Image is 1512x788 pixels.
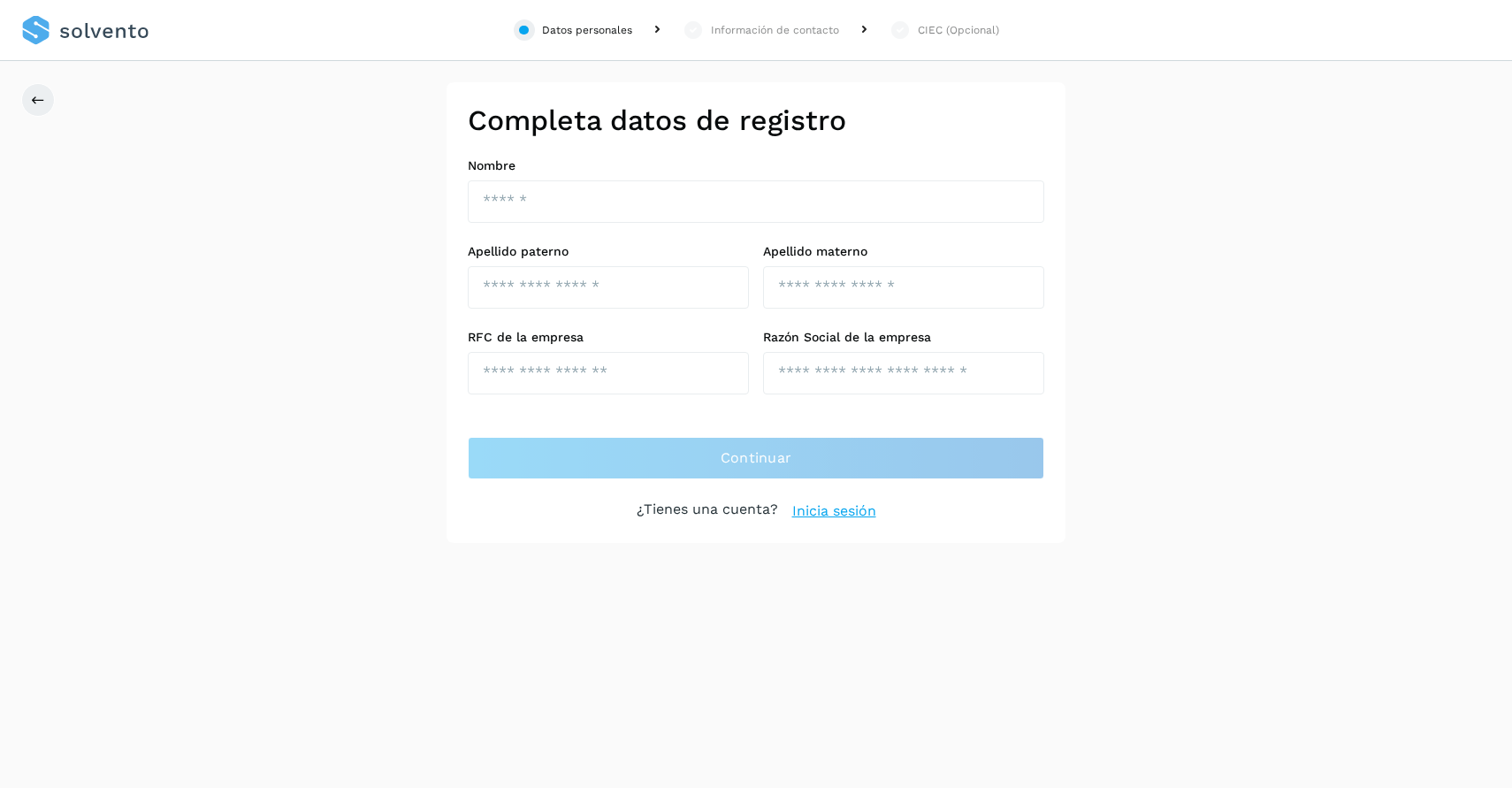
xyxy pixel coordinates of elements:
[711,22,839,38] div: Información de contacto
[468,158,1044,173] label: Nombre
[763,330,1044,345] label: Razón Social de la empresa
[468,244,749,259] label: Apellido paterno
[637,501,778,522] p: ¿Tienes una cuenta?
[542,22,632,38] div: Datos personales
[468,330,749,345] label: RFC de la empresa
[721,448,792,468] span: Continuar
[918,22,999,38] div: CIEC (Opcional)
[468,103,1044,137] h2: Completa datos de registro
[763,244,1044,259] label: Apellido materno
[792,501,876,522] a: Inicia sesión
[468,437,1044,479] button: Continuar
